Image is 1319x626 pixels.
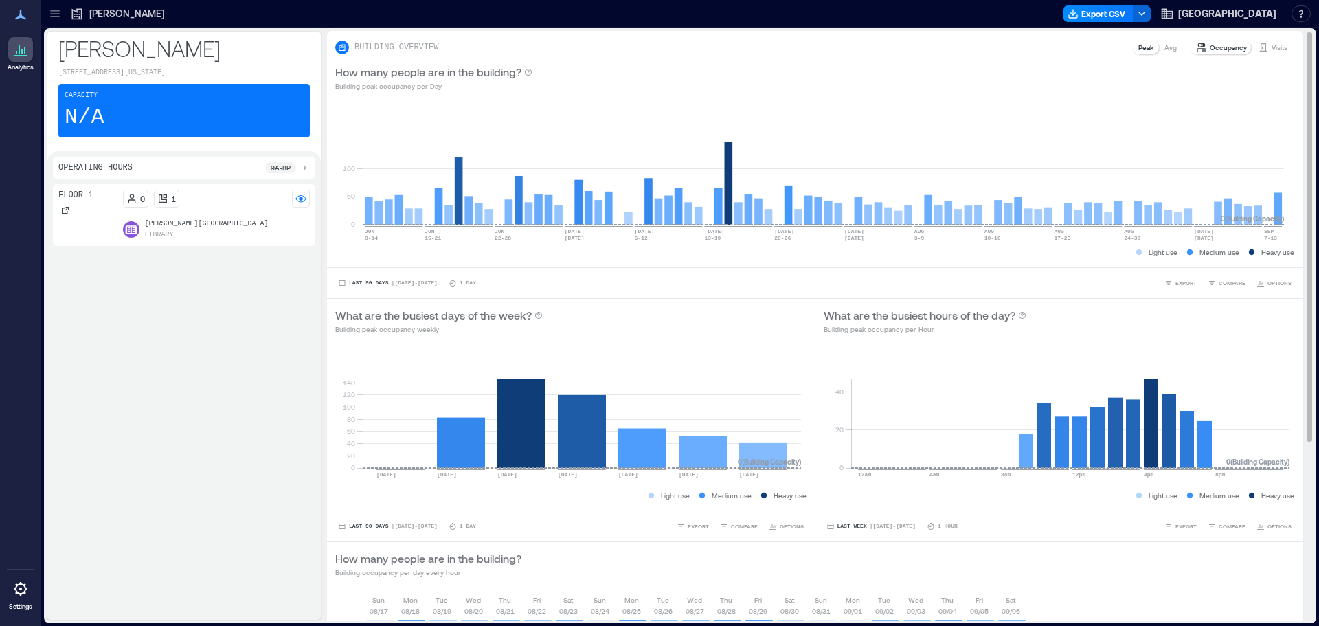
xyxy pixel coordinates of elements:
p: Operating Hours [58,162,133,173]
button: OPTIONS [1254,519,1294,533]
span: COMPARE [731,522,758,530]
button: COMPARE [717,519,760,533]
button: Export CSV [1063,5,1134,22]
p: Medium use [1199,490,1239,501]
tspan: 0 [351,220,355,228]
p: Analytics [8,63,34,71]
p: 08/24 [591,605,609,616]
p: 08/25 [622,605,641,616]
span: OPTIONS [780,522,804,530]
tspan: 100 [343,164,355,172]
text: [DATE] [565,235,585,241]
button: OPTIONS [1254,276,1294,290]
p: Light use [1149,247,1177,258]
p: How many people are in the building? [335,550,521,567]
p: 08/31 [812,605,831,616]
span: EXPORT [688,522,709,530]
a: Analytics [3,33,38,76]
p: How many people are in the building? [335,64,521,80]
text: 17-23 [1054,235,1070,241]
button: COMPARE [1205,519,1248,533]
p: [PERSON_NAME][GEOGRAPHIC_DATA] [145,219,269,230]
text: 12am [858,471,871,478]
text: AUG [1124,228,1134,234]
text: [DATE] [558,471,578,478]
button: EXPORT [1162,519,1199,533]
text: [DATE] [618,471,638,478]
tspan: 20 [347,451,355,460]
tspan: 50 [347,192,355,200]
p: Capacity [65,90,98,101]
p: Sun [594,594,606,605]
span: COMPARE [1219,522,1245,530]
p: Mon [846,594,860,605]
p: What are the busiest days of the week? [335,307,532,324]
p: Mon [403,594,418,605]
p: Tue [436,594,448,605]
button: Last 90 Days |[DATE]-[DATE] [335,519,440,533]
p: Building peak occupancy per Day [335,80,532,91]
p: Wed [908,594,923,605]
text: [DATE] [497,471,517,478]
text: AUG [914,228,925,234]
p: 08/19 [433,605,451,616]
p: Building peak occupancy per Hour [824,324,1026,335]
text: 8-14 [365,235,378,241]
tspan: 40 [347,439,355,447]
p: Heavy use [1261,247,1294,258]
p: 08/21 [496,605,515,616]
text: 15-21 [425,235,441,241]
p: 08/28 [717,605,736,616]
text: [DATE] [376,471,396,478]
text: 7-13 [1264,235,1277,241]
p: 08/22 [528,605,546,616]
text: SEP [1264,228,1274,234]
p: BUILDING OVERVIEW [354,42,438,53]
p: [PERSON_NAME] [89,7,164,21]
p: 09/06 [1002,605,1020,616]
p: Sat [563,594,573,605]
span: EXPORT [1175,279,1197,287]
p: Sun [372,594,385,605]
tspan: 0 [351,463,355,471]
text: 22-28 [495,235,511,241]
p: Visits [1272,42,1287,53]
text: [DATE] [437,471,457,478]
p: Fri [976,594,983,605]
p: 1 Day [460,522,476,530]
p: Heavy use [774,490,807,501]
button: EXPORT [674,519,712,533]
text: AUG [1054,228,1064,234]
text: 13-19 [704,235,721,241]
text: [DATE] [635,228,655,234]
p: Occupancy [1210,42,1247,53]
text: [DATE] [844,235,864,241]
text: 3-9 [914,235,925,241]
text: AUG [984,228,995,234]
p: [PERSON_NAME] [58,34,310,62]
text: 12pm [1072,471,1085,478]
p: 1 [171,193,176,204]
button: [GEOGRAPHIC_DATA] [1156,3,1281,25]
p: Avg [1164,42,1177,53]
span: [GEOGRAPHIC_DATA] [1178,7,1276,21]
span: OPTIONS [1267,522,1292,530]
p: 09/03 [907,605,925,616]
text: 4pm [1144,471,1154,478]
tspan: 0 [839,463,843,471]
p: What are the busiest hours of the day? [824,307,1015,324]
span: OPTIONS [1267,279,1292,287]
p: 08/23 [559,605,578,616]
p: Medium use [712,490,752,501]
p: Fri [754,594,762,605]
p: Settings [9,603,32,611]
p: 1 Day [460,279,476,287]
span: COMPARE [1219,279,1245,287]
text: JUN [495,228,505,234]
button: COMPARE [1205,276,1248,290]
text: 10-16 [984,235,1001,241]
p: Peak [1138,42,1153,53]
p: 09/04 [938,605,957,616]
p: Light use [661,490,690,501]
button: EXPORT [1162,276,1199,290]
